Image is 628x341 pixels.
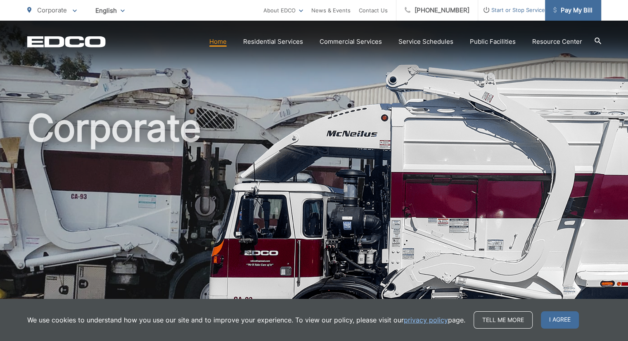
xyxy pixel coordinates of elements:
[37,6,67,14] span: Corporate
[243,37,303,47] a: Residential Services
[404,315,448,325] a: privacy policy
[320,37,382,47] a: Commercial Services
[532,37,582,47] a: Resource Center
[359,5,388,15] a: Contact Us
[398,37,453,47] a: Service Schedules
[553,5,592,15] span: Pay My Bill
[27,315,465,325] p: We use cookies to understand how you use our site and to improve your experience. To view our pol...
[470,37,516,47] a: Public Facilities
[541,311,579,329] span: I agree
[311,5,351,15] a: News & Events
[474,311,533,329] a: Tell me more
[209,37,227,47] a: Home
[263,5,303,15] a: About EDCO
[27,36,106,47] a: EDCD logo. Return to the homepage.
[89,3,131,18] span: English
